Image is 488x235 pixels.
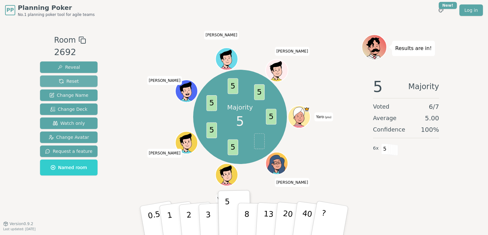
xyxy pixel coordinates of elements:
button: New! [435,4,447,16]
span: No.1 planning poker tool for agile teams [18,12,95,17]
span: Change Avatar [49,134,89,140]
span: Named room [51,164,87,171]
span: 100 % [421,125,439,134]
span: Reset [59,78,79,84]
span: Click to change your name [216,194,227,203]
button: Request a feature [40,146,98,157]
button: Change Avatar [40,132,98,143]
p: 5 [225,197,230,231]
span: 5 [373,79,383,94]
span: 5 [236,112,244,131]
span: 5 [207,123,217,139]
button: Reset [40,75,98,87]
p: Results are in! [395,44,432,53]
p: Majority [227,103,253,112]
span: PP [6,6,14,14]
button: Named room [40,160,98,175]
span: Click to change your name [204,31,239,39]
span: 5 [228,139,238,155]
button: Version0.9.2 [3,221,33,226]
span: Room [54,34,76,46]
div: New! [439,2,457,9]
span: (you) [324,116,331,119]
button: Change Name [40,89,98,101]
span: Request a feature [45,148,92,154]
span: Confidence [373,125,405,134]
span: Yaro is the host [304,106,310,112]
span: Change Deck [50,106,87,112]
span: 5 [254,84,265,100]
button: Watch only [40,117,98,129]
span: Change Name [49,92,88,98]
span: Average [373,114,396,123]
span: Click to change your name [147,149,182,158]
span: Last updated: [DATE] [3,227,36,231]
span: Click to change your name [275,47,310,56]
a: PPPlanning PokerNo.1 planning poker tool for agile teams [5,3,95,17]
button: Change Deck [40,103,98,115]
span: Click to change your name [147,76,182,85]
button: Reveal [40,61,98,73]
span: 6 / 7 [429,102,439,111]
span: 5 [381,144,389,154]
button: Click to change your avatar [289,106,310,127]
span: Version 0.9.2 [10,221,33,226]
span: 6 x [373,145,379,152]
span: Reveal [58,64,80,70]
span: Click to change your name [275,178,310,187]
span: Majority [408,79,439,94]
span: Click to change your name [315,112,333,121]
a: Log in [459,4,483,16]
span: Planning Poker [18,3,95,12]
span: Watch only [53,120,85,126]
span: Voted [373,102,390,111]
div: 2692 [54,46,86,59]
span: 5 [228,78,238,94]
span: 5.00 [425,114,439,123]
span: 5 [207,95,217,111]
span: 5 [266,109,276,125]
